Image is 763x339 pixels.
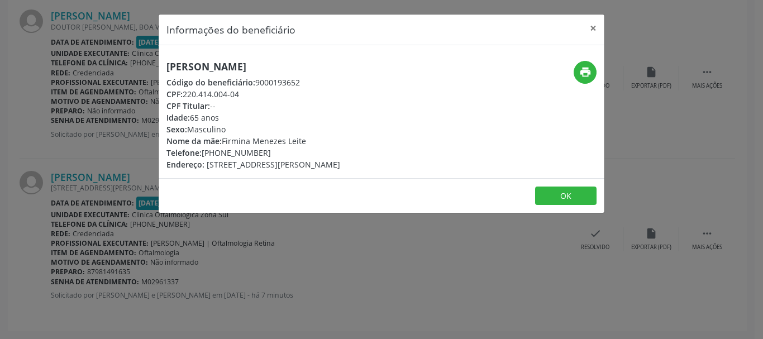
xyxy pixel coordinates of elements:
span: CPF: [166,89,183,99]
div: 9000193652 [166,77,340,88]
div: [PHONE_NUMBER] [166,147,340,159]
span: [STREET_ADDRESS][PERSON_NAME] [207,159,340,170]
div: 65 anos [166,112,340,123]
h5: [PERSON_NAME] [166,61,340,73]
span: Nome da mãe: [166,136,222,146]
div: Masculino [166,123,340,135]
div: 220.414.004-04 [166,88,340,100]
div: Firmina Menezes Leite [166,135,340,147]
h5: Informações do beneficiário [166,22,295,37]
i: print [579,66,592,78]
span: Idade: [166,112,190,123]
span: Telefone: [166,147,202,158]
span: CPF Titular: [166,101,210,111]
span: Endereço: [166,159,204,170]
div: -- [166,100,340,112]
span: Sexo: [166,124,187,135]
button: print [574,61,597,84]
button: Close [582,15,604,42]
span: Código do beneficiário: [166,77,255,88]
button: OK [535,187,597,206]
